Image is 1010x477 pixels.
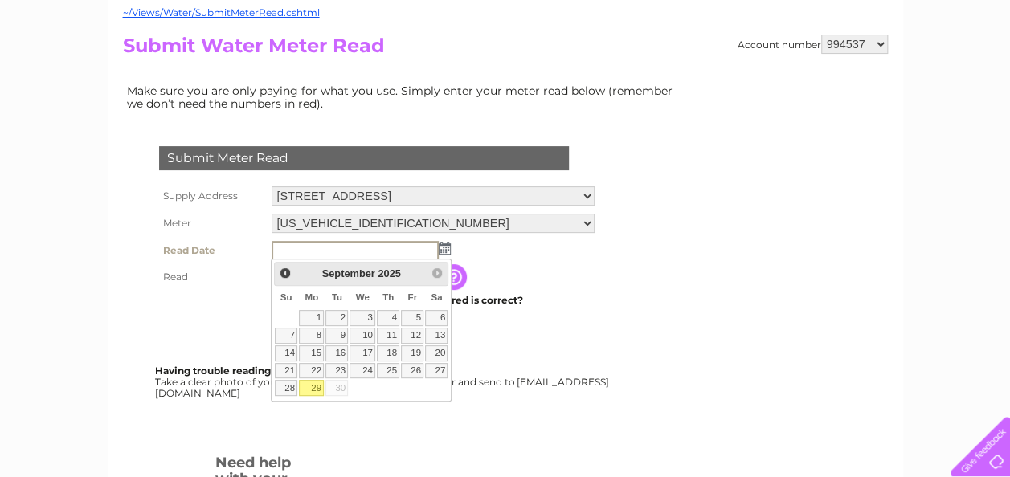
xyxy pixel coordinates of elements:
[425,328,448,344] a: 13
[350,345,375,361] a: 17
[299,310,324,326] a: 1
[123,80,685,114] td: Make sure you are only paying for what you use. Simply enter your meter read below (remember we d...
[159,146,569,170] div: Submit Meter Read
[276,264,295,283] a: Prev
[332,292,342,302] span: Tuesday
[377,328,399,344] a: 11
[275,363,297,379] a: 21
[325,345,348,361] a: 16
[407,292,417,302] span: Friday
[401,363,423,379] a: 26
[325,363,348,379] a: 23
[123,35,888,65] h2: Submit Water Meter Read
[431,292,442,302] span: Saturday
[322,267,375,279] span: September
[123,6,320,18] a: ~/Views/Water/SubmitMeterRead.cshtml
[155,237,268,264] th: Read Date
[377,363,399,379] a: 25
[812,68,861,80] a: Telecoms
[299,363,324,379] a: 22
[441,264,470,290] input: Information
[280,292,292,302] span: Sunday
[299,345,324,361] a: 15
[707,8,818,28] a: 0333 014 3131
[299,380,324,396] a: 29
[155,210,268,237] th: Meter
[903,68,943,80] a: Contact
[325,328,348,344] a: 9
[350,310,375,326] a: 3
[378,267,400,279] span: 2025
[305,292,318,302] span: Monday
[377,310,399,326] a: 4
[401,345,423,361] a: 19
[350,328,375,344] a: 10
[727,68,758,80] a: Water
[425,310,448,326] a: 6
[957,68,995,80] a: Log out
[126,9,885,78] div: Clear Business is a trading name of Verastar Limited (registered in [GEOGRAPHIC_DATA] No. 3667643...
[275,380,297,396] a: 28
[425,363,448,379] a: 27
[35,42,117,91] img: logo.png
[155,365,611,398] div: Take a clear photo of your readings, tell us which supply it's for and send to [EMAIL_ADDRESS][DO...
[279,267,292,279] span: Prev
[439,242,451,255] img: ...
[155,264,268,290] th: Read
[382,292,394,302] span: Thursday
[299,328,324,344] a: 8
[870,68,893,80] a: Blog
[325,310,348,326] a: 2
[350,363,375,379] a: 24
[268,290,599,311] td: Are you sure the read you have entered is correct?
[377,345,399,361] a: 18
[275,328,297,344] a: 7
[401,310,423,326] a: 5
[425,345,448,361] a: 20
[738,35,888,54] div: Account number
[356,292,370,302] span: Wednesday
[401,328,423,344] a: 12
[155,365,335,377] b: Having trouble reading your meter?
[767,68,803,80] a: Energy
[275,345,297,361] a: 14
[155,182,268,210] th: Supply Address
